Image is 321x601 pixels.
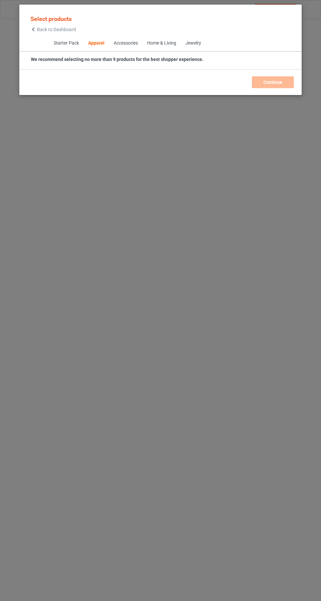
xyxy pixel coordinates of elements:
[88,40,104,47] div: Apparel
[113,40,138,47] div: Accessories
[49,35,83,51] span: Starter Pack
[185,40,201,47] div: Jewelry
[37,27,76,32] span: Back to Dashboard
[30,15,72,22] span: Select products
[31,57,203,62] strong: We recommend selecting no more than 9 products for the best shopper experience.
[147,40,176,47] div: Home & Living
